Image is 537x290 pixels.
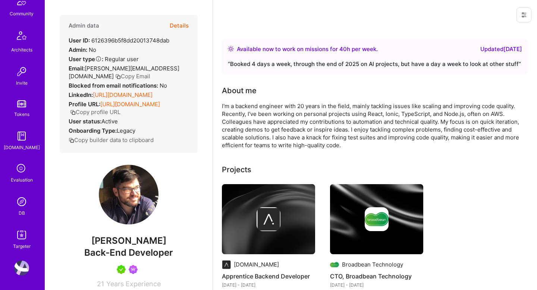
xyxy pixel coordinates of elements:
img: A.Teamer in Residence [117,265,126,274]
div: About me [222,85,257,96]
div: Available now to work on missions for h per week . [237,45,378,54]
div: Projects [222,164,251,175]
div: Architects [11,46,32,54]
img: Company logo [330,260,339,269]
div: “ Booked 4 days a week, through the end of 2025 on AI projects, but have a day a week to look at ... [228,60,522,69]
span: Back-End Developer [84,247,173,258]
h4: Admin data [69,22,99,29]
img: tokens [17,100,26,107]
strong: Onboarding Type: [69,127,117,134]
img: Been on Mission [129,265,138,274]
img: Architects [13,28,31,46]
button: Copy profile URL [70,108,120,116]
div: Regular user [69,55,139,63]
strong: User type : [69,56,103,63]
img: Invite [14,64,29,79]
i: icon Copy [69,138,74,143]
a: [URL][DOMAIN_NAME] [100,101,160,108]
h4: Apprentice Backend Developer [222,271,315,281]
strong: Email: [69,65,85,72]
div: No [69,46,96,54]
img: User Avatar [14,261,29,275]
strong: Profile URL: [69,101,100,108]
div: Invite [16,79,28,87]
img: Availability [228,46,234,52]
div: Community [10,10,34,18]
span: Years Experience [106,280,161,288]
img: guide book [14,129,29,144]
i: icon Copy [70,110,76,115]
div: No [69,82,167,89]
img: Company logo [257,207,280,231]
div: Broadbean Technology [342,261,403,268]
div: I'm a backend engineer with 20 years in the field, mainly tackling issues like scaling and improv... [222,102,520,149]
strong: Blocked from email notifications: [69,82,160,89]
strong: Admin: [69,46,87,53]
div: [DATE] - [DATE] [330,281,423,289]
div: DB [19,209,25,217]
a: [URL][DOMAIN_NAME] [93,91,153,98]
div: [DOMAIN_NAME] [234,261,279,268]
span: [PERSON_NAME] [60,235,198,246]
div: [DATE] - [DATE] [222,281,315,289]
img: cover [222,184,315,254]
a: User Avatar [12,261,31,275]
img: Company logo [222,260,231,269]
button: Details [170,15,189,37]
h4: CTO, Broadbean Technology [330,271,423,281]
div: Targeter [13,242,31,250]
i: Help [95,56,102,62]
button: Copy Email [115,72,150,80]
span: Active [101,118,118,125]
span: legacy [117,127,135,134]
img: cover [330,184,423,254]
i: icon Copy [115,74,121,79]
img: Company logo [365,207,389,231]
span: 40 [339,45,347,53]
div: Tokens [14,110,29,118]
div: [DOMAIN_NAME] [4,144,40,151]
button: Copy builder data to clipboard [69,136,154,144]
strong: LinkedIn: [69,91,93,98]
span: 21 [97,280,104,288]
img: User Avatar [99,165,158,224]
i: icon SelectionTeam [15,162,29,176]
div: Updated [DATE] [480,45,522,54]
img: Skill Targeter [14,227,29,242]
strong: User ID: [69,37,90,44]
div: 6126396b5f8dd20013748dab [69,37,169,44]
strong: User status: [69,118,101,125]
img: Admin Search [14,194,29,209]
div: Evaluation [11,176,33,184]
span: [PERSON_NAME][EMAIL_ADDRESS][DOMAIN_NAME] [69,65,179,80]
